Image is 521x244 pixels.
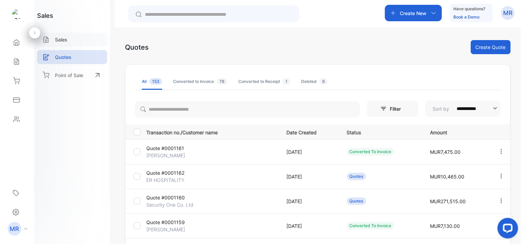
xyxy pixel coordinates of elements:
[400,10,427,17] p: Create New
[10,224,19,233] p: MR
[55,36,67,43] p: Sales
[430,198,466,204] span: MUR271,515.00
[301,78,328,85] div: Deleted
[430,127,484,136] p: Amount
[37,50,107,64] a: Quotes
[173,78,227,85] div: Converted to Invoice
[37,33,107,47] a: Sales
[286,127,332,136] p: Date Created
[385,5,442,21] button: Create New
[55,72,83,79] p: Point of Sale
[433,105,449,112] p: Sort by
[146,145,190,152] p: Quote #0001161
[146,226,190,233] p: [PERSON_NAME]
[37,68,107,83] a: Point of Sale
[347,197,366,205] div: Quotes
[471,40,511,54] button: Create Quote
[146,176,190,184] p: ER HOSPITALITY
[217,78,227,85] span: 78
[125,42,149,52] div: Quotes
[146,152,190,159] p: [PERSON_NAME]
[146,127,278,136] p: Transaction no./Customer name
[146,201,193,208] p: Security One Co. Ltd
[425,100,501,117] button: Sort by
[347,127,416,136] p: Status
[146,194,190,201] p: Quote #0001160
[146,169,190,176] p: Quote #0001162
[501,5,515,21] button: MR
[454,5,486,12] p: Have questions?
[430,174,465,180] span: MUR10,465.00
[286,148,332,156] p: [DATE]
[286,198,332,205] p: [DATE]
[347,148,394,156] div: Converted To Invoice
[492,215,521,244] iframe: LiveChat chat widget
[347,173,366,180] div: Quotes
[430,223,460,229] span: MUR7,130.00
[149,78,162,85] span: 153
[503,9,513,17] p: MR
[286,222,332,230] p: [DATE]
[146,219,190,226] p: Quote #0001159
[454,14,480,20] a: Book a Demo
[12,9,22,19] img: logo
[238,78,290,85] div: Converted to Receipt
[319,78,328,85] span: 9
[286,173,332,180] p: [DATE]
[37,11,53,20] h1: sales
[347,222,394,230] div: Converted To Invoice
[430,149,461,155] span: MUR7,475.00
[55,53,71,61] p: Quotes
[283,78,290,85] span: 1
[142,78,162,85] div: All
